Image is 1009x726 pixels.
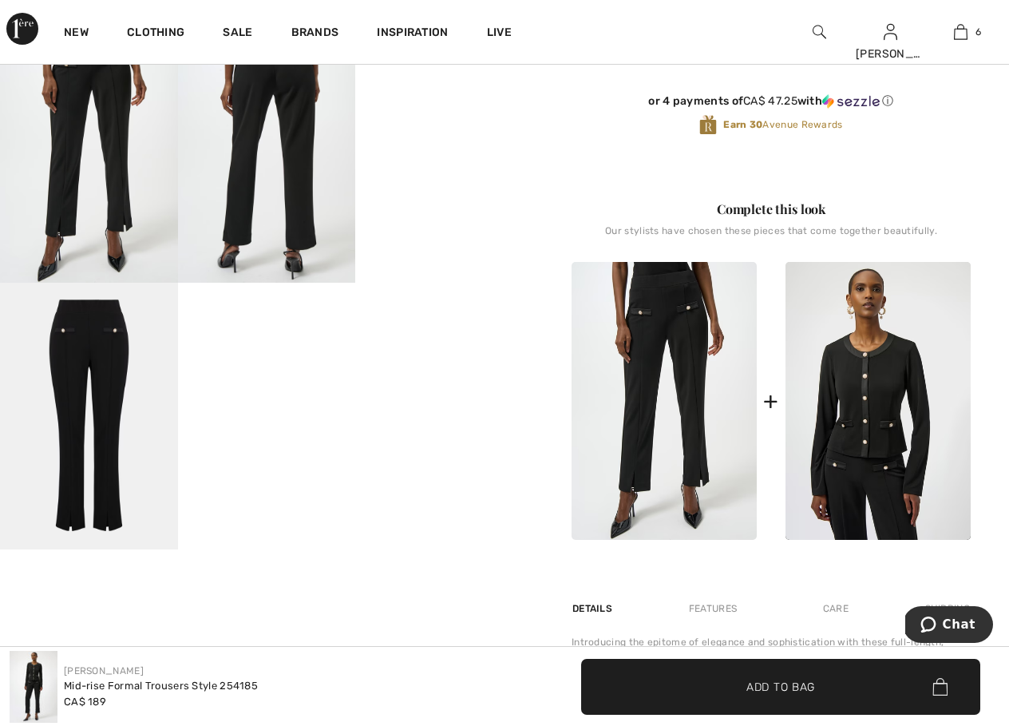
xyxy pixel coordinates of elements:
strong: Earn 30 [723,119,762,130]
span: CA$ 47.25 [743,94,797,108]
span: Add to Bag [746,678,815,695]
span: 6 [975,25,981,39]
div: Complete this look [572,200,971,219]
a: Sale [223,26,252,42]
img: Bag.svg [932,678,948,696]
div: Details [572,594,616,623]
span: Avenue Rewards [723,117,842,132]
div: Introducing the epitome of elegance and sophistication with these full-length, slim-fit trousers ... [572,635,971,721]
div: + [763,383,778,419]
a: Live [487,24,512,41]
iframe: Opens a widget where you can chat to one of our agents [905,606,993,646]
a: 6 [927,22,995,42]
img: Mid-Rise Formal Trousers Style 254185. 4 [178,16,356,283]
div: Features [675,594,750,623]
div: or 4 payments ofCA$ 47.25withSezzle Click to learn more about Sezzle [572,94,971,114]
a: [PERSON_NAME] [64,665,144,676]
a: Brands [291,26,339,42]
div: Our stylists have chosen these pieces that come together beautifully. [572,225,971,249]
img: 1ère Avenue [6,13,38,45]
a: New [64,26,89,42]
div: or 4 payments of with [572,94,971,109]
img: Sezzle [822,94,880,109]
span: Inspiration [377,26,448,42]
img: search the website [813,22,826,42]
span: CA$ 189 [64,696,106,708]
a: Clothing [127,26,184,42]
div: Shipping [921,594,971,623]
button: Add to Bag [581,659,980,715]
img: My Bag [954,22,967,42]
a: Sign In [884,24,897,39]
div: Mid-rise Formal Trousers Style 254185 [64,678,258,694]
div: [PERSON_NAME] [856,46,924,62]
img: Avenue Rewards [699,114,717,136]
img: Mid-Rise Formal Trousers Style 254185 [572,262,757,540]
img: Mid-Rise Formal Trousers Style 254185 [10,651,57,723]
div: Care [809,594,862,623]
img: My Info [884,22,897,42]
img: Formal Round Neck Top Style 254015 [785,262,971,540]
